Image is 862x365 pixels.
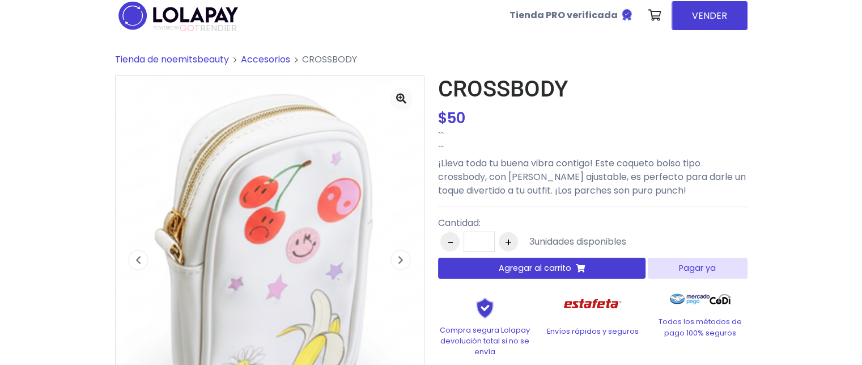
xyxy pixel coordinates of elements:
[555,288,630,320] img: Estafeta Logo
[648,258,747,279] button: Pagar ya
[529,235,626,249] div: unidades disponibles
[302,53,357,66] span: CROSSBODY
[438,107,748,129] div: $
[438,258,646,279] button: Agregar al carrito
[499,232,518,251] button: +
[115,53,229,66] a: Tienda de noemitsbeauty
[672,1,748,30] a: VENDER
[438,216,626,230] p: Cantidad:
[438,325,532,358] p: Compra segura Lolapay devolución total si no se envía
[457,297,513,318] img: Shield
[180,22,194,35] span: GO
[529,235,534,248] span: 3
[546,326,640,337] p: Envíos rápidos y seguros
[447,108,465,128] span: 50
[509,9,618,22] b: Tienda PRO verificada
[440,232,460,251] button: -
[241,53,290,66] a: Accesorios
[115,53,748,75] nav: breadcrumb
[154,23,237,33] span: TRENDIER
[438,129,748,198] p: `` `` ¡Lleva toda tu buena vibra contigo! Este coqueto bolso tipo crossbody, con [PERSON_NAME] aj...
[499,262,571,274] span: Agregar al carrito
[653,316,748,338] p: Todos los métodos de pago 100% seguros
[438,75,748,103] h1: CROSSBODY
[710,288,731,311] img: Codi Logo
[620,8,634,22] img: Tienda verificada
[670,288,710,311] img: Mercado Pago Logo
[154,25,180,31] span: POWERED BY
